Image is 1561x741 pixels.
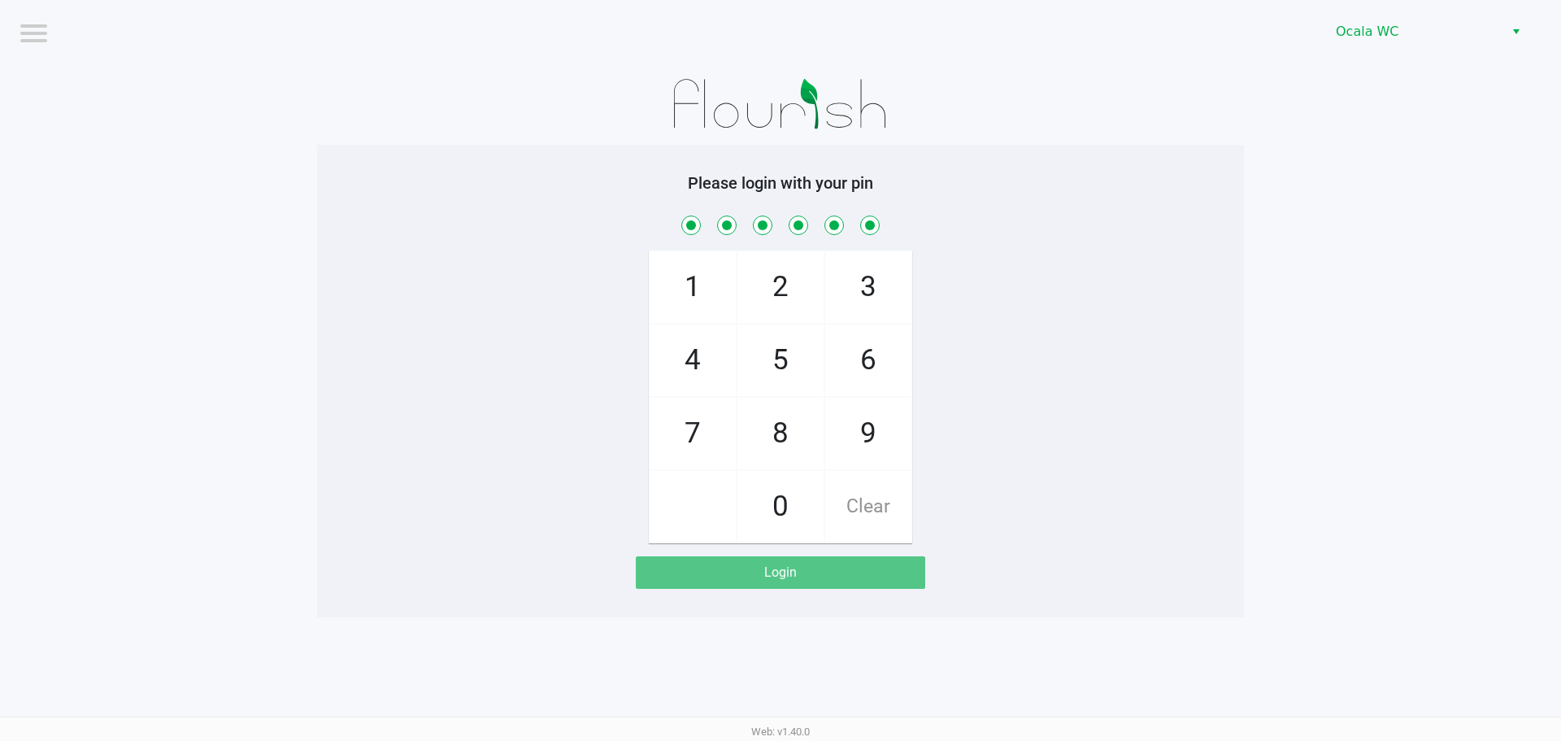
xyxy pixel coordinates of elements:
span: 2 [737,251,824,323]
span: Ocala WC [1336,22,1494,41]
span: 1 [650,251,736,323]
span: 8 [737,398,824,469]
h5: Please login with your pin [329,173,1232,193]
button: Select [1504,17,1528,46]
span: 9 [825,398,911,469]
span: 7 [650,398,736,469]
span: Web: v1.40.0 [751,726,810,738]
span: 0 [737,471,824,543]
span: 3 [825,251,911,323]
span: 4 [650,325,736,396]
span: Clear [825,471,911,543]
span: 6 [825,325,911,396]
span: 5 [737,325,824,396]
